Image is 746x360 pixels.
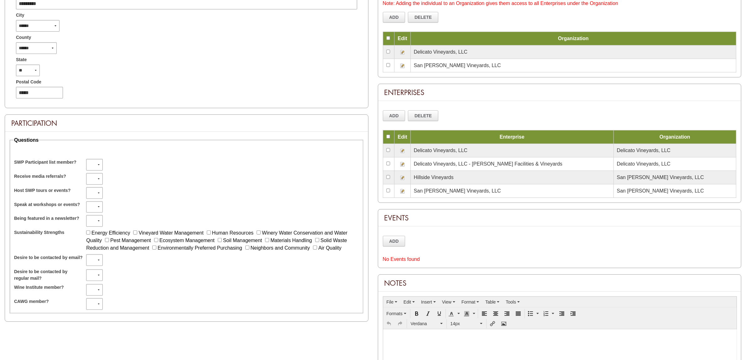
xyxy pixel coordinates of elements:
[400,162,405,167] img: Edit
[502,309,512,318] div: Align right
[5,115,368,132] div: Participation
[14,215,79,222] td: Being featured in a newsletter?
[526,309,540,318] div: Bullet list
[442,299,451,304] span: View
[485,299,496,304] span: Table
[91,230,130,236] label: Energy Efficiency
[378,209,741,226] div: Events
[251,245,310,251] label: Neighbors and Community
[410,130,613,144] td: Enterprise
[383,110,405,121] a: Add
[506,299,516,304] span: Tools
[414,148,467,153] span: Delicato Vineyards, LLC
[408,319,446,328] div: Font Family
[16,79,41,85] span: Postal Code
[617,175,704,180] span: San [PERSON_NAME] Vineyards, LLC
[541,309,556,318] div: Numbered list
[16,12,24,19] span: City
[14,284,64,291] td: Wine Institute member?
[86,238,347,251] label: Solid Waste Reduction and Management
[423,309,433,318] div: Italic
[556,309,567,318] div: Decrease indent
[617,148,670,153] span: Delicato Vineyards, LLC
[383,257,420,262] span: No Events found
[488,319,498,328] div: Insert/edit link
[414,161,562,167] span: Delicato Vineyards, LLC - [PERSON_NAME] Facilities & Vineyards
[158,245,242,251] label: Environmentally Preferred Purchasing
[14,159,76,166] td: SWP Participant list member?
[448,319,485,328] div: Font Sizes
[400,189,405,194] img: Edit
[270,238,312,243] label: Materials Handling
[434,309,445,318] div: Underline
[568,309,578,318] div: Increase indent
[378,84,741,101] div: Enterprises
[410,32,736,45] td: Organization
[16,56,27,63] span: State
[138,230,203,236] label: Vineyard Water Management
[411,320,439,327] span: Verdana
[421,299,432,304] span: Insert
[617,161,670,167] span: Delicato Vineyards, LLC
[499,319,509,328] div: Insert/edit image
[387,299,394,304] span: File
[400,50,405,55] img: Edit
[318,245,342,251] label: Air Quality
[14,298,49,305] td: CAWG member?
[490,309,501,318] div: Align center
[400,175,405,180] img: Edit
[400,148,405,153] img: Edit
[212,230,254,236] label: Human Resources
[479,309,490,318] div: Align left
[513,309,524,318] div: Justify
[14,201,80,208] td: Speak at workshops or events?
[411,309,422,318] div: Bold
[617,188,704,193] span: San [PERSON_NAME] Vineyards, LLC
[462,309,477,318] div: Background color
[447,309,462,318] div: Text color
[395,319,406,328] div: Redo
[384,319,394,328] div: Undo
[462,299,475,304] span: Format
[408,110,438,121] a: Delete
[14,187,70,194] td: Host SWP tours or events?
[16,34,31,41] span: County
[14,173,66,180] td: Receive media referrals?
[14,229,64,236] td: Sustainability Strengths
[408,12,438,23] a: Delete
[613,130,736,144] td: Organization
[383,236,405,246] a: Add
[14,152,15,153] img: spacer.gif
[383,12,405,23] a: Add
[378,275,741,292] div: Notes
[394,130,410,144] td: Edit
[110,238,151,243] label: Pest Management
[414,188,501,193] span: San [PERSON_NAME] Vineyards, LLC
[86,230,347,243] label: Winery Water Conservation and Water Quality
[14,136,39,144] legend: Questions
[14,254,83,261] td: Desire to be contacted by email?
[394,32,410,45] td: Edit
[404,299,411,304] span: Edit
[159,238,215,243] label: Ecosystem Management
[14,268,83,282] td: Desire to be contacted by regular mail?
[414,63,501,68] span: San [PERSON_NAME] Vineyards, LLC
[400,63,405,68] img: Edit
[414,49,467,55] span: Delicato Vineyards, LLC
[451,320,479,327] span: 14px
[414,175,454,180] span: Hillside Vineyards
[387,311,403,316] span: Formats
[223,238,262,243] label: Soil Management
